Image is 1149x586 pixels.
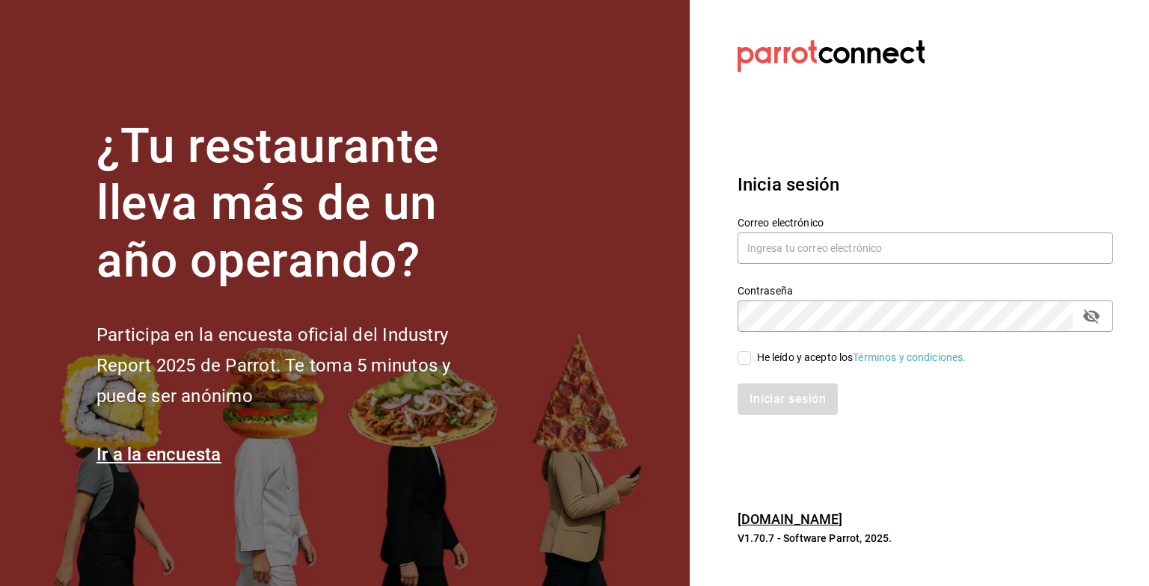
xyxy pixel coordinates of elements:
label: Correo electrónico [738,217,1113,227]
button: Campo de contraseña [1079,303,1104,329]
h3: Inicia sesión [738,171,1113,198]
a: Ir a la encuesta [96,444,221,465]
a: [DOMAIN_NAME] [738,511,843,527]
div: He leído y acepto los [757,350,966,366]
h1: ¿Tu restaurante lleva más de un año operando? [96,118,500,290]
input: Ingresa tu correo electrónico [738,232,1113,264]
p: V1.70.7 - Software Parrot, 2025. [738,531,1113,546]
h2: Participa en la encuesta oficial del Industry Report 2025 de Parrot. Te toma 5 minutos y puede se... [96,320,500,411]
label: Contraseña [738,285,1113,295]
a: Términos y condiciones. [853,351,966,363]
